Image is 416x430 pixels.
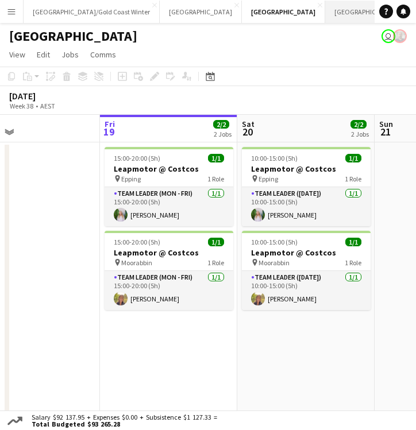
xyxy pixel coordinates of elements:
div: 2 Jobs [214,130,232,138]
app-job-card: 10:00-15:00 (5h)1/1Leapmotor @ Costcos Epping1 RoleTeam Leader ([DATE])1/110:00-15:00 (5h)[PERSON... [242,147,371,226]
button: [GEOGRAPHIC_DATA] [160,1,242,23]
h1: [GEOGRAPHIC_DATA] [9,28,137,45]
h3: Leapmotor @ Costcos [105,247,233,258]
app-user-avatar: Jenny Tu [382,29,395,43]
span: Moorabbin [259,258,290,267]
span: Edit [37,49,50,60]
span: Epping [121,175,141,183]
a: Jobs [57,47,83,62]
span: 1 Role [207,175,224,183]
a: Edit [32,47,55,62]
span: 1 Role [345,258,361,267]
span: 21 [378,125,393,138]
button: [GEOGRAPHIC_DATA] [325,1,407,23]
span: Sat [242,119,255,129]
span: Epping [259,175,278,183]
span: 1/1 [208,154,224,162]
span: 10:00-15:00 (5h) [251,154,298,162]
app-card-role: Team Leader ([DATE])1/110:00-15:00 (5h)[PERSON_NAME] [242,187,371,226]
app-card-role: Team Leader (Mon - Fri)1/115:00-20:00 (5h)[PERSON_NAME] [105,187,233,226]
div: Salary $92 137.95 + Expenses $0.00 + Subsistence $1 127.33 = [25,414,219,428]
app-user-avatar: Neil Burton [393,29,407,43]
h3: Leapmotor @ Costcos [105,164,233,174]
span: 20 [240,125,255,138]
span: Week 38 [7,102,36,110]
span: Total Budgeted $93 265.28 [32,421,217,428]
span: Sun [379,119,393,129]
div: AEST [40,102,55,110]
h3: Leapmotor @ Costcos [242,247,371,258]
div: [DATE] [9,90,82,102]
app-card-role: Team Leader (Mon - Fri)1/115:00-20:00 (5h)[PERSON_NAME] [105,271,233,310]
span: 10:00-15:00 (5h) [251,238,298,246]
span: 1 Role [207,258,224,267]
span: Moorabbin [121,258,152,267]
span: Comms [90,49,116,60]
button: [GEOGRAPHIC_DATA] [242,1,325,23]
div: 2 Jobs [351,130,369,138]
span: 1/1 [345,238,361,246]
span: Jobs [61,49,79,60]
span: View [9,49,25,60]
app-job-card: 10:00-15:00 (5h)1/1Leapmotor @ Costcos Moorabbin1 RoleTeam Leader ([DATE])1/110:00-15:00 (5h)[PER... [242,231,371,310]
span: 2/2 [213,120,229,129]
span: 1/1 [208,238,224,246]
app-card-role: Team Leader ([DATE])1/110:00-15:00 (5h)[PERSON_NAME] [242,271,371,310]
app-job-card: 15:00-20:00 (5h)1/1Leapmotor @ Costcos Moorabbin1 RoleTeam Leader (Mon - Fri)1/115:00-20:00 (5h)[... [105,231,233,310]
a: View [5,47,30,62]
span: 1/1 [345,154,361,162]
h3: Leapmotor @ Costcos [242,164,371,174]
a: Comms [86,47,121,62]
button: [GEOGRAPHIC_DATA]/Gold Coast Winter [24,1,160,23]
span: 15:00-20:00 (5h) [114,238,160,246]
span: 1 Role [345,175,361,183]
app-job-card: 15:00-20:00 (5h)1/1Leapmotor @ Costcos Epping1 RoleTeam Leader (Mon - Fri)1/115:00-20:00 (5h)[PER... [105,147,233,226]
span: 15:00-20:00 (5h) [114,154,160,162]
span: 2/2 [350,120,367,129]
span: 19 [103,125,115,138]
span: Fri [105,119,115,129]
